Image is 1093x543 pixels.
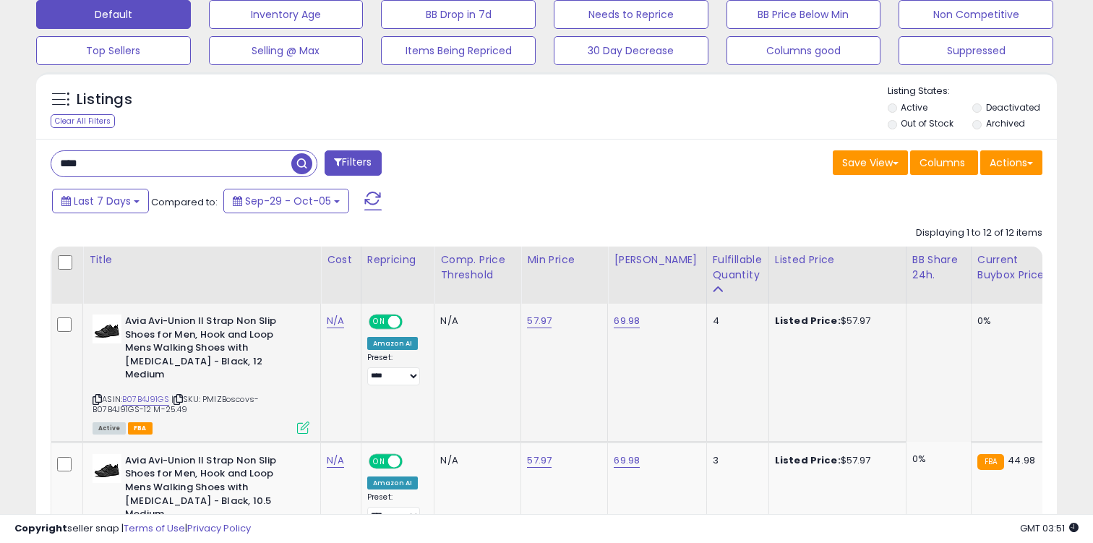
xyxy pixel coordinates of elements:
[614,314,640,328] a: 69.98
[93,315,121,343] img: 41CtOT8SfYL._SL40_.jpg
[726,36,881,65] button: Columns good
[920,155,965,170] span: Columns
[122,393,169,406] a: B07B4J91GS
[713,454,758,467] div: 3
[527,252,601,268] div: Min Price
[775,252,900,268] div: Listed Price
[327,252,355,268] div: Cost
[223,189,349,213] button: Sep-29 - Oct-05
[209,36,364,65] button: Selling @ Max
[916,226,1042,240] div: Displaying 1 to 12 of 12 items
[93,393,259,415] span: | SKU: PMIZBoscovs-B07B4J91GS-12 M-25.49
[77,90,132,110] h5: Listings
[187,521,251,535] a: Privacy Policy
[554,36,708,65] button: 30 Day Decrease
[367,492,424,525] div: Preset:
[899,36,1053,65] button: Suppressed
[910,150,978,175] button: Columns
[381,36,536,65] button: Items Being Repriced
[151,195,218,209] span: Compared to:
[527,453,552,468] a: 57.97
[833,150,908,175] button: Save View
[370,316,388,328] span: ON
[775,453,841,467] b: Listed Price:
[713,315,758,328] div: 4
[93,454,121,483] img: 41CtOT8SfYL._SL40_.jpg
[986,101,1040,114] label: Deactivated
[367,353,424,385] div: Preset:
[527,314,552,328] a: 57.97
[977,252,1052,283] div: Current Buybox Price
[775,315,895,328] div: $57.97
[400,316,424,328] span: OFF
[912,453,960,466] div: 0%
[36,36,191,65] button: Top Sellers
[400,455,424,467] span: OFF
[370,455,388,467] span: ON
[51,114,115,128] div: Clear All Filters
[440,315,510,328] div: N/A
[128,422,153,435] span: FBA
[901,117,953,129] label: Out of Stock
[440,454,510,467] div: N/A
[901,101,927,114] label: Active
[52,189,149,213] button: Last 7 Days
[125,454,301,525] b: Avia Avi-Union II Strap Non Slip Shoes for Men, Hook and Loop Mens Walking Shoes with [MEDICAL_DA...
[93,315,309,432] div: ASIN:
[367,252,429,268] div: Repricing
[74,194,131,208] span: Last 7 Days
[977,315,1047,328] div: 0%
[1020,521,1079,535] span: 2025-10-13 03:51 GMT
[986,117,1025,129] label: Archived
[614,453,640,468] a: 69.98
[775,454,895,467] div: $57.97
[327,453,344,468] a: N/A
[245,194,331,208] span: Sep-29 - Oct-05
[775,314,841,328] b: Listed Price:
[977,454,1004,470] small: FBA
[327,314,344,328] a: N/A
[14,522,251,536] div: seller snap | |
[888,85,1058,98] p: Listing States:
[713,252,763,283] div: Fulfillable Quantity
[912,252,965,283] div: BB Share 24h.
[125,315,301,385] b: Avia Avi-Union II Strap Non Slip Shoes for Men, Hook and Loop Mens Walking Shoes with [MEDICAL_DA...
[367,337,418,350] div: Amazon AI
[93,422,126,435] span: All listings currently available for purchase on Amazon
[89,252,314,268] div: Title
[325,150,381,176] button: Filters
[440,252,515,283] div: Comp. Price Threshold
[1008,453,1035,467] span: 44.98
[124,521,185,535] a: Terms of Use
[614,252,700,268] div: [PERSON_NAME]
[14,521,67,535] strong: Copyright
[980,150,1042,175] button: Actions
[367,476,418,489] div: Amazon AI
